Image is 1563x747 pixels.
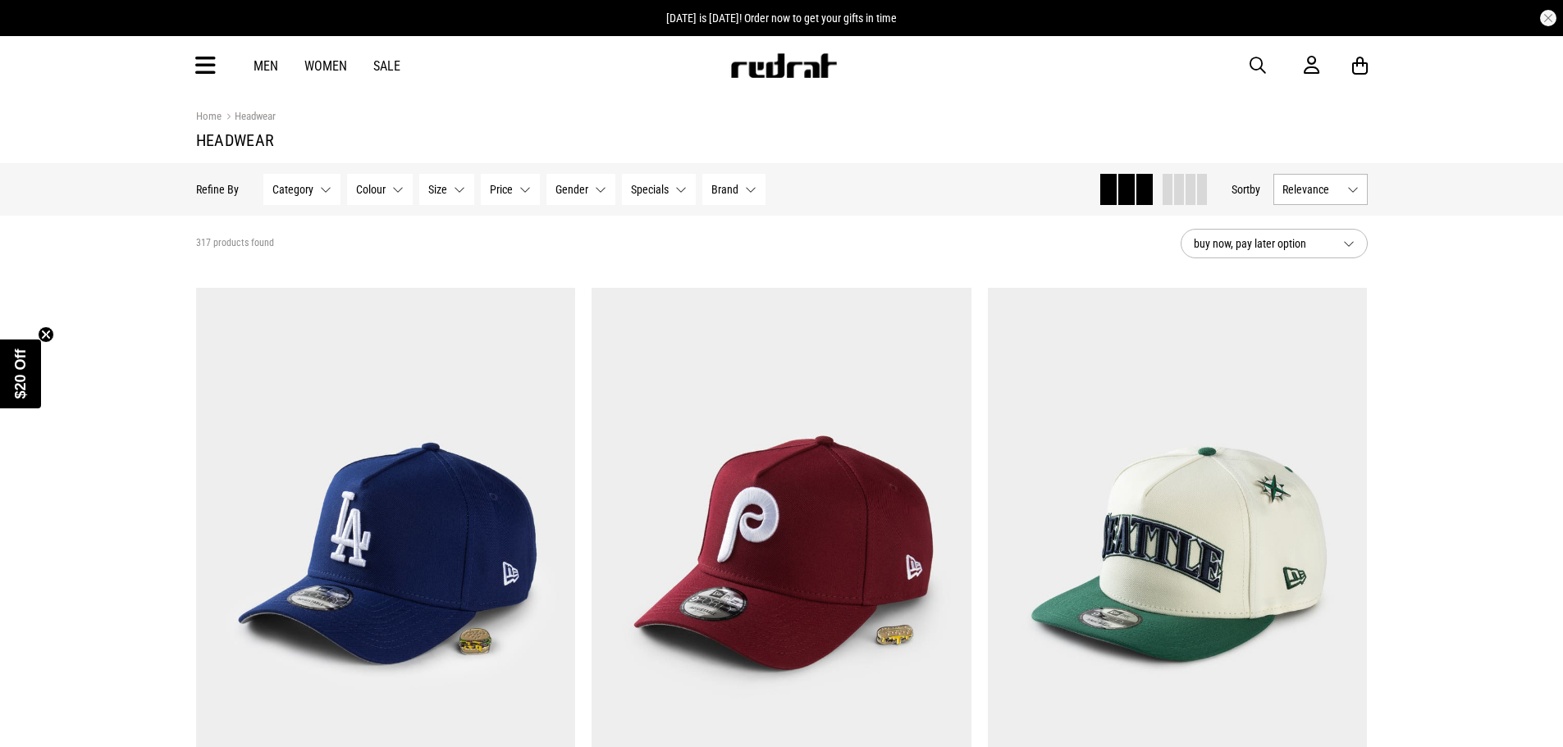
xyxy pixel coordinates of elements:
span: [DATE] is [DATE]! Order now to get your gifts in time [666,11,897,25]
span: Brand [711,183,738,196]
a: Women [304,58,347,74]
span: Colour [356,183,386,196]
button: Colour [347,174,413,205]
img: Redrat logo [729,53,838,78]
button: Sortby [1232,180,1260,199]
a: Sale [373,58,400,74]
button: Close teaser [38,326,54,343]
button: Category [263,174,340,205]
a: Men [254,58,278,74]
button: Gender [546,174,615,205]
span: Category [272,183,313,196]
span: Specials [631,183,669,196]
button: Brand [702,174,766,205]
button: Specials [622,174,696,205]
button: Price [481,174,540,205]
span: by [1250,183,1260,196]
span: $20 Off [12,348,29,399]
span: Relevance [1282,183,1341,196]
span: Gender [555,183,588,196]
span: Price [490,183,513,196]
span: 317 products found [196,237,274,250]
span: Size [428,183,447,196]
p: Refine By [196,183,239,196]
button: Relevance [1273,174,1368,205]
h1: Headwear [196,130,1368,150]
span: buy now, pay later option [1194,234,1330,253]
button: buy now, pay later option [1181,229,1368,258]
button: Size [419,174,474,205]
a: Headwear [222,110,276,125]
a: Home [196,110,222,122]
